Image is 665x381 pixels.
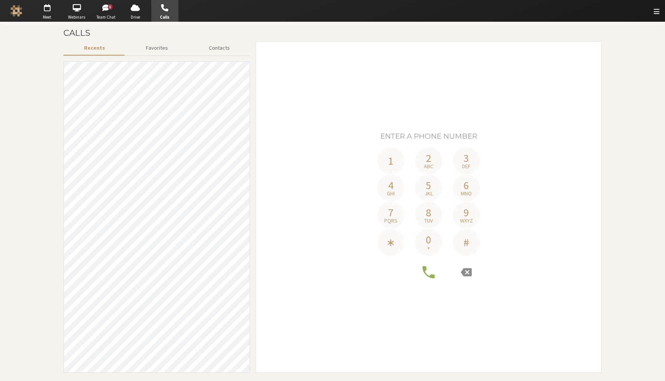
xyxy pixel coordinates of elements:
[415,174,442,202] button: 5jkl
[464,207,469,218] span: 9
[453,174,480,202] button: 6mno
[464,237,469,248] span: #
[453,147,480,174] button: 3def
[425,191,433,196] span: jkl
[646,361,659,376] iframe: Chat
[427,245,430,251] span: +
[63,28,602,37] h3: Calls
[426,153,431,164] span: 2
[377,229,404,256] button: ∗
[426,207,431,218] span: 8
[188,41,250,55] button: Contacts
[464,153,469,164] span: 3
[461,191,472,196] span: mno
[377,174,404,202] button: 4ghi
[460,218,473,223] span: wxyz
[424,164,433,169] span: abc
[377,202,404,229] button: 7pqrs
[387,191,395,196] span: ghi
[33,14,61,21] span: Meet
[453,229,480,256] button: #
[63,14,90,21] span: Webinars
[424,218,433,223] span: tuv
[415,147,442,174] button: 2abc
[93,14,120,21] span: Team Chat
[384,218,397,223] span: pqrs
[453,202,480,229] button: 9wxyz
[462,164,471,169] span: def
[464,180,469,191] span: 6
[10,5,22,17] img: Iotum
[125,41,188,55] button: Favorites
[377,147,404,174] button: 1
[151,14,178,21] span: Calls
[261,125,596,147] h4: Phone number
[108,4,113,10] div: 1
[386,237,395,248] span: ∗
[426,180,431,191] span: 5
[415,202,442,229] button: 8tuv
[388,180,394,191] span: 4
[415,229,442,256] button: 0+
[122,14,149,21] span: Drive
[388,155,394,166] span: 1
[63,41,125,55] button: Recents
[426,234,431,245] span: 0
[388,207,394,218] span: 7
